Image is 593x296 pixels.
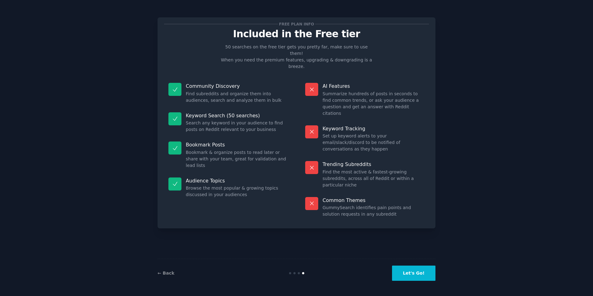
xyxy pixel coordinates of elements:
[323,133,425,152] dd: Set up keyword alerts to your email/slack/discord to be notified of conversations as they happen
[186,91,288,104] dd: Find subreddits and organize them into audiences, search and analyze them in bulk
[158,271,174,276] a: ← Back
[186,141,288,148] p: Bookmark Posts
[323,91,425,117] dd: Summarize hundreds of posts in seconds to find common trends, or ask your audience a question and...
[186,120,288,133] dd: Search any keyword in your audience to find posts on Reddit relevant to your business
[323,169,425,188] dd: Find the most active & fastest-growing subreddits, across all of Reddit or within a particular niche
[323,197,425,204] p: Common Themes
[186,149,288,169] dd: Bookmark & organize posts to read later or share with your team, great for validation and lead lists
[323,161,425,168] p: Trending Subreddits
[278,21,315,27] span: Free plan info
[164,29,429,39] p: Included in the Free tier
[323,204,425,218] dd: GummySearch identifies pain points and solution requests in any subreddit
[186,185,288,198] dd: Browse the most popular & growing topics discussed in your audiences
[218,44,375,70] p: 50 searches on the free tier gets you pretty far, make sure to use them! When you need the premiu...
[392,266,435,281] button: Let's Go!
[323,83,425,89] p: AI Features
[186,177,288,184] p: Audience Topics
[186,112,288,119] p: Keyword Search (50 searches)
[323,125,425,132] p: Keyword Tracking
[186,83,288,89] p: Community Discovery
